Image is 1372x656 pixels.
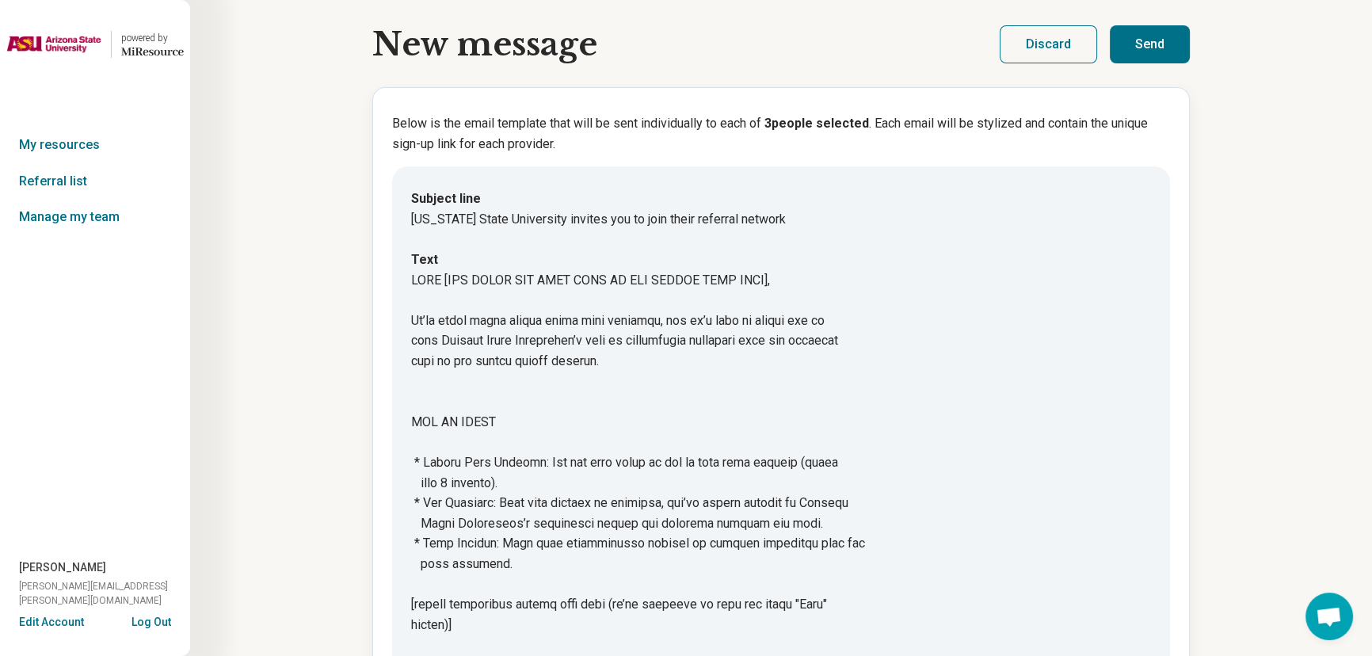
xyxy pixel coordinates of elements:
[1110,25,1190,63] button: Send
[764,116,869,131] b: 3 people selected
[6,25,101,63] img: Arizona State University
[372,26,597,63] h1: New message
[6,25,184,63] a: Arizona State Universitypowered by
[411,189,1151,209] dt: Subject line
[411,250,1151,270] dt: Text
[392,113,1170,154] p: Below is the email template that will be sent individually to each of . Each email will be styliz...
[1305,593,1353,640] div: Open chat
[131,614,171,627] button: Log Out
[19,614,84,631] button: Edit Account
[19,559,106,576] span: [PERSON_NAME]
[411,209,1151,230] dd: [US_STATE] State University invites you to join their referral network
[1000,25,1097,63] button: Discard
[19,579,190,608] span: [PERSON_NAME][EMAIL_ADDRESS][PERSON_NAME][DOMAIN_NAME]
[121,31,184,45] div: powered by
